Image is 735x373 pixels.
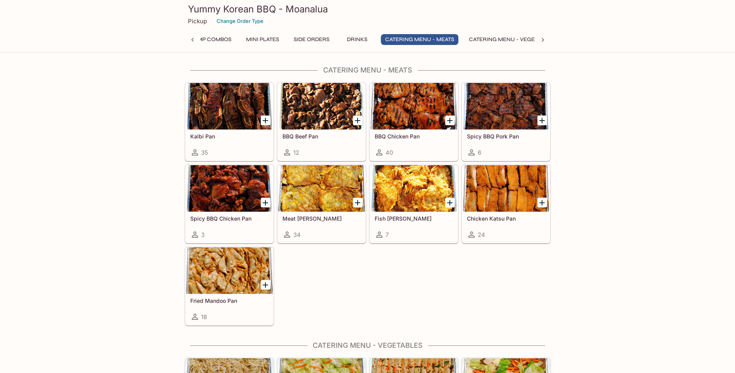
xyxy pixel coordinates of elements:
[462,83,550,130] div: Spicy BBQ Pork Pan
[261,198,270,207] button: Add Spicy BBQ Chicken Pan
[537,116,547,125] button: Add Spicy BBQ Pork Pan
[467,133,545,140] h5: Spicy BBQ Pork Pan
[462,165,550,243] a: Chicken Katsu Pan24
[445,116,455,125] button: Add BBQ Chicken Pan
[186,247,273,294] div: Fried Mandoo Pan
[353,116,363,125] button: Add BBQ Beef Pan
[186,83,273,130] div: Kalbi Pan
[537,198,547,207] button: Add Chicken Katsu Pan
[188,17,207,25] p: Pickup
[445,198,455,207] button: Add Fish Jun Pan
[465,34,558,45] button: Catering Menu - Vegetables
[375,133,453,140] h5: BBQ Chicken Pan
[277,165,366,243] a: Meat [PERSON_NAME]34
[370,83,458,130] div: BBQ Chicken Pan
[261,116,270,125] button: Add Kalbi Pan
[185,165,274,243] a: Spicy BBQ Chicken Pan3
[185,247,274,325] a: Fried Mandoo Pan18
[293,231,301,238] span: 34
[201,149,208,156] span: 35
[261,280,270,290] button: Add Fried Mandoo Pan
[340,34,375,45] button: Drinks
[190,133,269,140] h5: Kalbi Pan
[462,165,550,212] div: Chicken Katsu Pan
[370,165,458,212] div: Fish Jun Pan
[467,215,545,222] h5: Chicken Katsu Pan
[478,231,485,238] span: 24
[293,149,299,156] span: 12
[282,215,361,222] h5: Meat [PERSON_NAME]
[277,83,366,161] a: BBQ Beef Pan12
[289,34,334,45] button: Side Orders
[213,15,267,27] button: Change Order Type
[185,341,551,350] h4: Catering Menu - Vegetables
[370,165,458,243] a: Fish [PERSON_NAME]7
[282,133,361,140] h5: BBQ Beef Pan
[186,165,273,212] div: Spicy BBQ Chicken Pan
[278,83,365,130] div: BBQ Beef Pan
[190,297,269,304] h5: Fried Mandoo Pan
[381,34,458,45] button: Catering Menu - Meats
[242,34,283,45] button: Mini Plates
[386,149,393,156] span: 40
[201,313,207,321] span: 18
[180,34,236,45] button: Shrimp Combos
[386,231,389,238] span: 7
[462,83,550,161] a: Spicy BBQ Pork Pan6
[190,215,269,222] h5: Spicy BBQ Chicken Pan
[375,215,453,222] h5: Fish [PERSON_NAME]
[188,3,547,15] h3: Yummy Korean BBQ - Moanalua
[185,83,274,161] a: Kalbi Pan35
[353,198,363,207] button: Add Meat Jun Pan
[201,231,205,238] span: 3
[370,83,458,161] a: BBQ Chicken Pan40
[478,149,481,156] span: 6
[185,66,551,74] h4: Catering Menu - Meats
[278,165,365,212] div: Meat Jun Pan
